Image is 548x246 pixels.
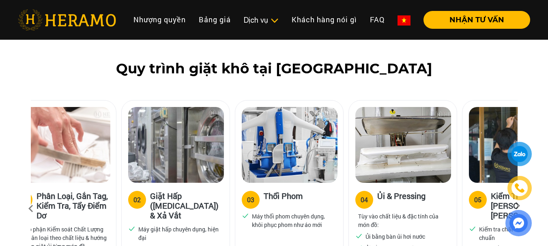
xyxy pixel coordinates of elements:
[365,232,425,241] p: Ủi bằng bàn ủi hơi nước
[474,195,481,205] div: 05
[37,191,110,220] h3: Phân Loại, Gắn Tag, Kiểm Tra, Tẩy Điểm Dơ
[285,11,363,28] a: Khách hàng nói gì
[18,9,116,30] img: heramo-logo.png
[133,195,141,205] div: 02
[423,11,530,29] button: NHẬN TƯ VẤN
[15,107,110,183] img: heramo-quy-trinh-giat-hap-tieu-chuan-buoc-1
[363,11,391,28] a: FAQ
[252,212,334,229] p: Máy thổi phom chuyên dụng, khôi phục phom như áo mới
[417,16,530,24] a: NHẬN TƯ VẤN
[469,225,476,232] img: checked.svg
[192,11,237,28] a: Bảng giá
[247,195,254,205] div: 03
[358,212,447,229] p: Tùy vào chất liệu & đặc tính của món đồ:
[355,107,451,183] img: heramo-quy-trinh-giat-hap-tieu-chuan-buoc-4
[128,107,224,183] img: heramo-quy-trinh-giat-hap-tieu-chuan-buoc-2
[138,225,220,242] p: Máy giặt hấp chuyên dụng, hiện đại
[377,191,426,207] h3: Ủi & Pressing
[264,191,303,207] h3: Thổi Phom
[361,195,368,205] div: 04
[514,182,526,194] img: phone-icon
[244,15,279,26] div: Dịch vụ
[398,15,410,26] img: vn-flag.png
[128,225,135,232] img: checked.svg
[18,60,530,77] h2: Quy trình giặt khô tại [GEOGRAPHIC_DATA]
[242,107,337,183] img: heramo-quy-trinh-giat-hap-tieu-chuan-buoc-3
[355,232,363,240] img: checked.svg
[127,11,192,28] a: Nhượng quyền
[242,212,249,219] img: checked.svg
[150,191,223,220] h3: Giặt Hấp ([MEDICAL_DATA]) & Xả Vắt
[270,17,279,25] img: subToggleIcon
[509,177,531,199] a: phone-icon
